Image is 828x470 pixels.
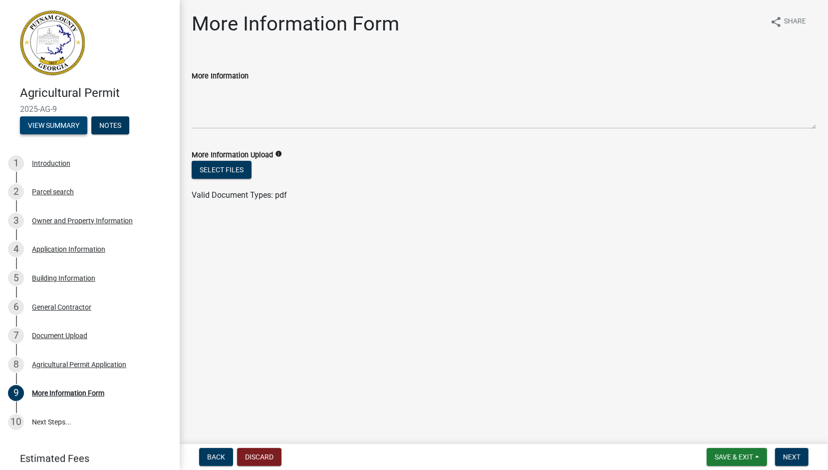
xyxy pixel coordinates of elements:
[783,453,801,461] span: Next
[32,361,126,368] div: Agricultural Permit Application
[8,213,24,229] div: 3
[8,385,24,401] div: 9
[8,184,24,200] div: 2
[8,299,24,315] div: 6
[8,414,24,430] div: 10
[207,453,225,461] span: Back
[8,357,24,373] div: 8
[32,160,70,167] div: Introduction
[91,116,129,134] button: Notes
[20,86,172,100] h4: Agricultural Permit
[199,448,233,466] button: Back
[32,188,74,195] div: Parcel search
[32,304,91,311] div: General Contractor
[192,152,273,159] label: More Information Upload
[32,332,87,339] div: Document Upload
[237,448,281,466] button: Discard
[192,12,399,36] h1: More Information Form
[8,270,24,286] div: 5
[32,217,133,224] div: Owner and Property Information
[20,104,160,114] span: 2025-AG-9
[20,116,87,134] button: View Summary
[91,122,129,130] wm-modal-confirm: Notes
[192,73,249,80] label: More Information
[192,161,252,179] button: Select files
[770,16,782,28] i: share
[32,246,105,253] div: Application Information
[8,449,164,469] a: Estimated Fees
[20,122,87,130] wm-modal-confirm: Summary
[707,448,767,466] button: Save & Exit
[20,10,85,75] img: Putnam County, Georgia
[32,390,104,397] div: More Information Form
[715,453,753,461] span: Save & Exit
[784,16,806,28] span: Share
[762,12,814,31] button: shareShare
[275,150,282,157] i: info
[32,275,95,282] div: Building Information
[8,155,24,171] div: 1
[192,190,287,200] span: Valid Document Types: pdf
[8,241,24,257] div: 4
[775,448,809,466] button: Next
[8,328,24,344] div: 7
